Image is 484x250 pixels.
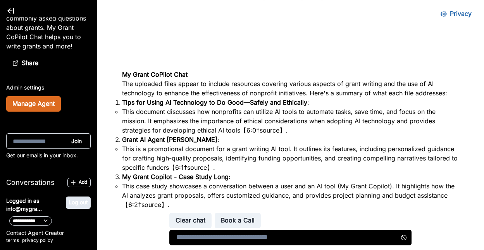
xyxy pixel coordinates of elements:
[122,107,458,135] li: This document discusses how nonprofits can utilize AI tools to automate tasks, save time, and foc...
[22,237,53,244] a: privacy policy
[122,79,458,98] p: The uploaded files appear to include resources covering various aspects of grant writing and the ...
[67,178,91,187] button: Add
[122,144,458,172] li: This is a promotional document for a grant writing AI tool. It outlines its features, including p...
[122,181,458,209] li: This case study showcases a conversation between a user and an AI tool (My Grant Copilot). It hig...
[122,209,458,219] p: :
[215,213,261,228] button: Book a Call
[122,210,211,218] strong: Metadata and Tagging System
[396,230,412,245] button: Stop response
[6,83,91,91] p: Admin settings
[122,98,458,107] p: :
[434,6,478,22] button: Privacy Settings
[6,229,64,236] a: Contact Agent Creator
[122,135,458,144] p: :
[6,197,63,213] p: Logged in as info@mygra...
[122,98,307,106] strong: Tips for Using AI Technology to Do Good—Safely and Ethically
[67,136,86,147] button: Join
[66,197,91,209] button: Log out
[122,173,229,181] strong: My Grant Copilot - Case Study Long
[6,177,55,188] p: Conversations
[6,96,61,112] button: Manage Agent
[6,4,91,51] p: [PERSON_NAME] answers commonly asked questions about grants. My Grant CoPilot Chat helps you to w...
[6,237,19,244] a: terms
[169,213,212,228] button: Clear chat
[122,70,458,79] p: My Grant CoPilot Chat
[6,55,45,71] button: Share
[122,136,217,143] strong: Grant AI Agent [PERSON_NAME]
[122,172,458,181] p: :
[6,152,91,159] div: Get our emails in your inbox.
